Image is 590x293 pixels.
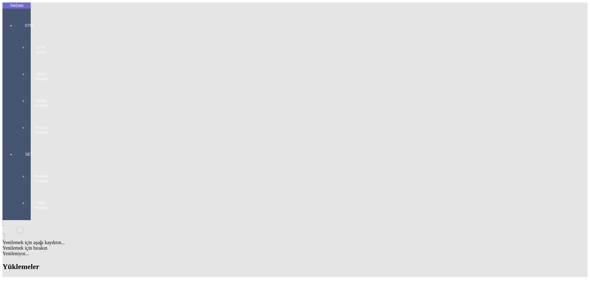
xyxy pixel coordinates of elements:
[32,200,50,210] span: Sabit Yönetimi
[20,23,38,28] span: GTM
[32,45,50,55] span: GTM Kokpit
[32,98,50,108] span: Hesap Yönetimi
[32,125,50,135] span: İhracat Yönetimi
[32,72,50,81] span: Ürün Yönetimi
[20,152,38,157] span: SET
[2,251,588,256] div: Yenileniyor...
[2,263,588,271] h2: Yüklemeler
[32,174,50,184] span: Personel Yönetimi
[2,240,588,245] div: Yenilemek için aşağı kaydırın...
[2,3,31,8] div: TekData
[2,245,588,251] div: Yenilemek için bırakın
